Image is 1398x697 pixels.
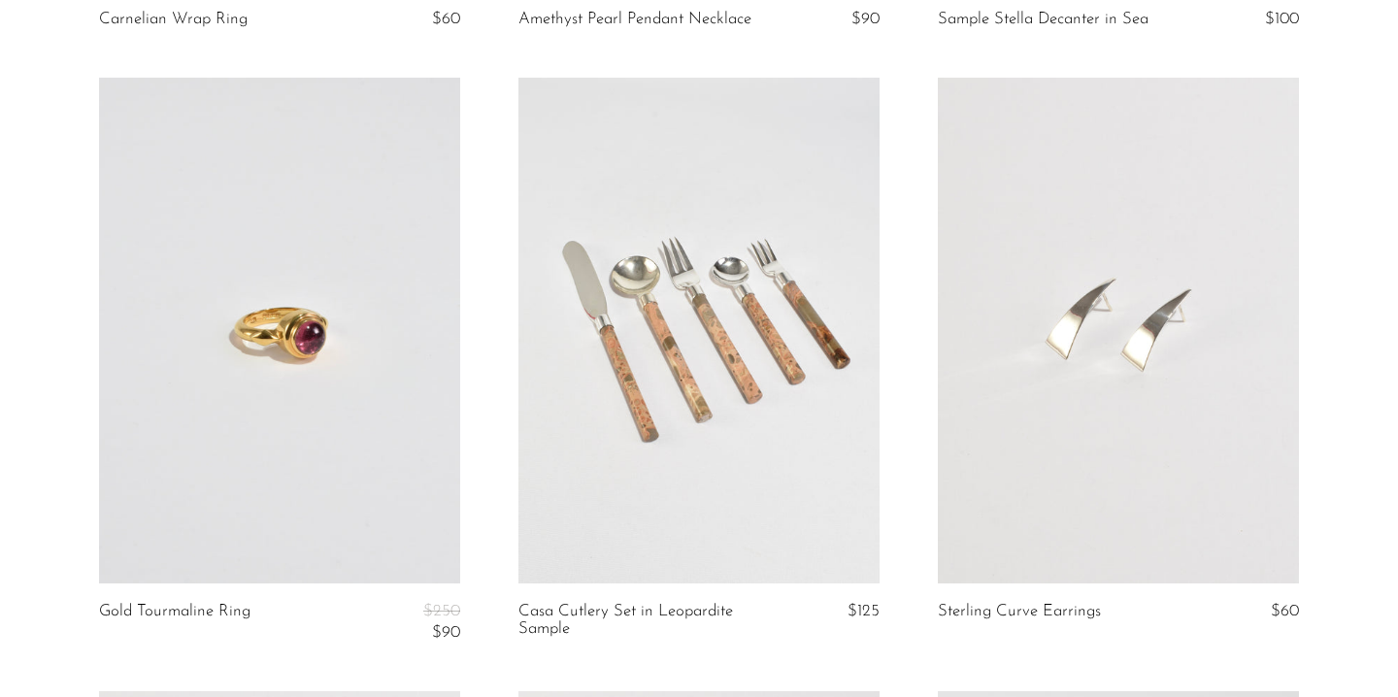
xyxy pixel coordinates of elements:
[423,603,460,619] span: $250
[99,603,250,643] a: Gold Tourmaline Ring
[518,603,759,639] a: Casa Cutlery Set in Leopardite Sample
[518,11,751,28] a: Amethyst Pearl Pendant Necklace
[432,11,460,27] span: $60
[1265,11,1299,27] span: $100
[848,603,880,619] span: $125
[851,11,880,27] span: $90
[1271,603,1299,619] span: $60
[432,624,460,641] span: $90
[99,11,248,28] a: Carnelian Wrap Ring
[938,11,1148,28] a: Sample Stella Decanter in Sea
[938,603,1101,620] a: Sterling Curve Earrings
